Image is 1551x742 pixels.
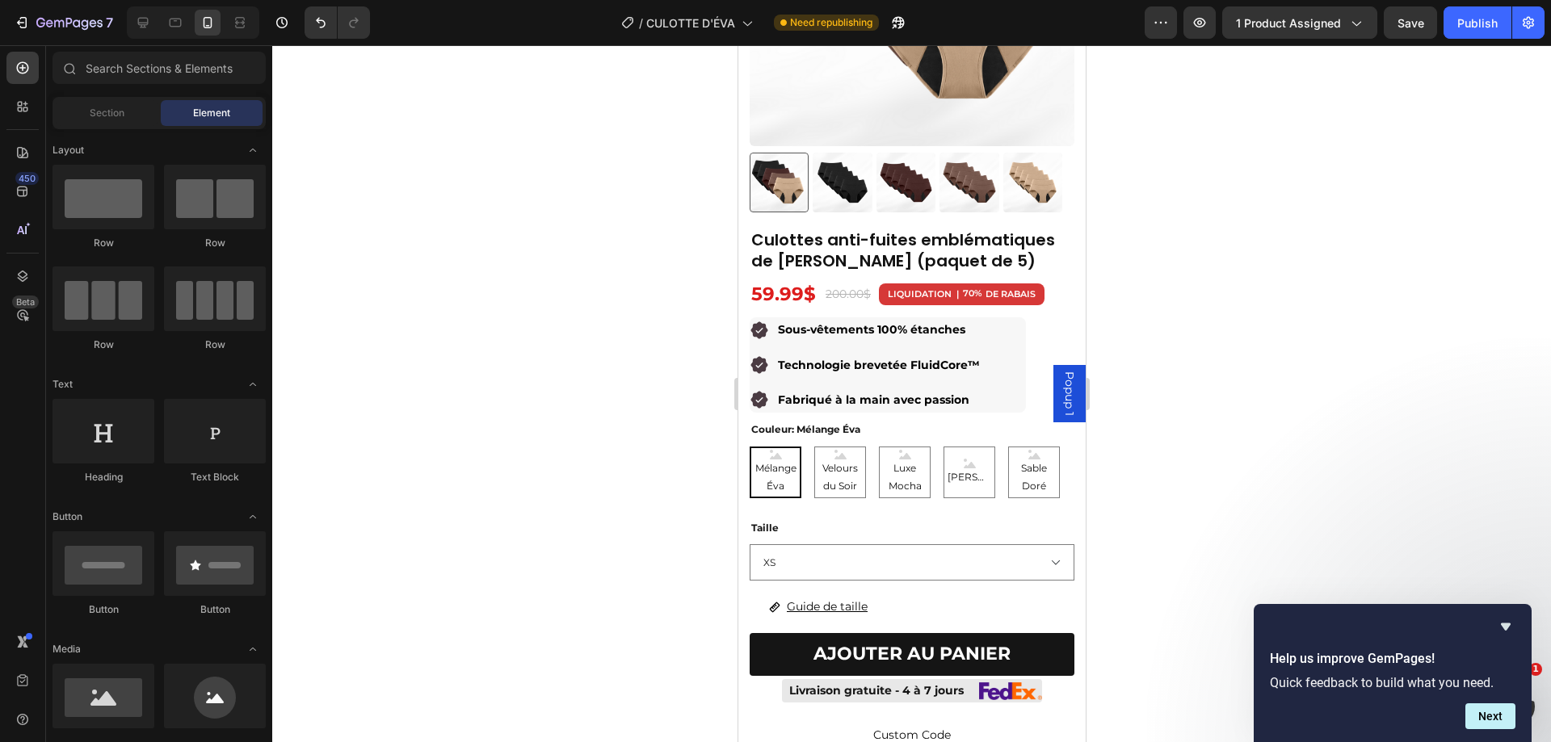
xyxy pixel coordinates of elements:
span: / [639,15,643,31]
div: Text Block [164,470,266,484]
div: Button [164,602,266,617]
div: Row [164,236,266,250]
span: Section [90,106,124,120]
span: Layout [53,143,84,157]
span: Need republishing [790,15,872,30]
input: Search Sections & Elements [53,52,266,84]
span: Button [53,509,82,524]
div: Help us improve GemPages! [1270,617,1515,729]
button: 7 [6,6,120,39]
button: 1 product assigned [1222,6,1377,39]
div: Publish [1457,15,1498,31]
span: Media [53,642,81,656]
div: Row [53,236,154,250]
p: 7 [106,13,113,32]
span: Save [1398,16,1424,30]
div: 450 [15,172,39,185]
p: Quick feedback to build what you need. [1270,675,1515,690]
span: Toggle open [240,137,266,163]
div: Beta [12,296,39,308]
span: Text [53,377,73,392]
span: 1 [1529,663,1542,676]
button: Save [1384,6,1437,39]
button: Next question [1465,703,1515,729]
iframe: Design area [738,45,1086,742]
span: Element [193,106,230,120]
span: Toggle open [240,504,266,530]
button: Hide survey [1496,617,1515,636]
div: Row [53,337,154,352]
div: Button [53,602,154,617]
div: Undo/Redo [305,6,370,39]
span: CULOTTE D'ÉVA [646,15,735,31]
button: Publish [1444,6,1511,39]
div: Row [164,337,266,352]
span: Toggle open [240,371,266,397]
div: Heading [53,470,154,484]
span: Custom Code [11,680,336,699]
span: 1 product assigned [1236,15,1341,31]
h2: Help us improve GemPages! [1270,649,1515,669]
span: Toggle open [240,636,266,662]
